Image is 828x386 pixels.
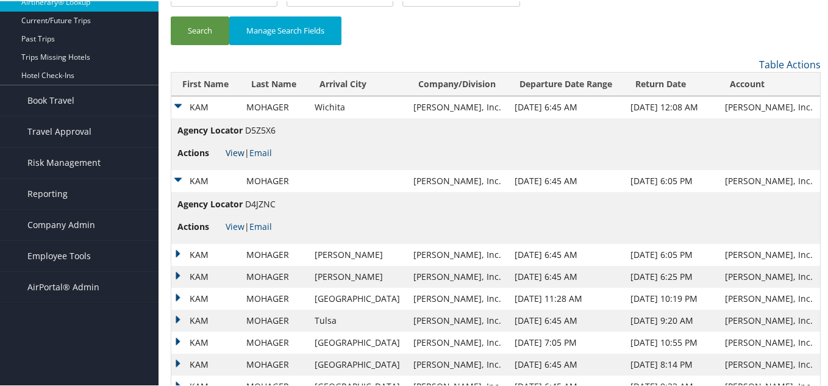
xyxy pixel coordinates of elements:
th: Return Date: activate to sort column ascending [624,71,719,95]
span: Reporting [27,177,68,208]
td: [DATE] 10:55 PM [624,331,719,352]
th: Departure Date Range: activate to sort column ascending [509,71,624,95]
td: [PERSON_NAME], Inc. [407,243,509,265]
td: [PERSON_NAME], Inc. [719,95,820,117]
td: MOHAGER [240,95,308,117]
td: MOHAGER [240,352,308,374]
td: MOHAGER [240,243,308,265]
td: MOHAGER [240,265,308,287]
a: View [226,146,244,157]
td: [PERSON_NAME], Inc. [407,309,509,331]
th: Arrival City: activate to sort column ascending [309,71,407,95]
span: Actions [177,145,223,159]
td: [DATE] 6:05 PM [624,169,719,191]
span: AirPortal® Admin [27,271,99,301]
td: [DATE] 9:20 AM [624,309,719,331]
td: [PERSON_NAME], Inc. [407,265,509,287]
td: [PERSON_NAME], Inc. [719,309,820,331]
td: [PERSON_NAME] [309,265,407,287]
td: [DATE] 11:28 AM [509,287,624,309]
td: [PERSON_NAME], Inc. [407,331,509,352]
td: [DATE] 6:45 AM [509,169,624,191]
td: [PERSON_NAME], Inc. [407,95,509,117]
td: [GEOGRAPHIC_DATA] [309,352,407,374]
td: [DATE] 6:45 AM [509,243,624,265]
td: [PERSON_NAME], Inc. [719,243,820,265]
span: Agency Locator [177,196,243,210]
span: Employee Tools [27,240,91,270]
td: KAM [171,331,240,352]
td: Tulsa [309,309,407,331]
td: [PERSON_NAME], Inc. [407,169,509,191]
td: KAM [171,352,240,374]
a: Email [249,220,272,231]
td: [DATE] 12:08 AM [624,95,719,117]
td: [GEOGRAPHIC_DATA] [309,331,407,352]
a: View [226,220,244,231]
td: [DATE] 6:45 AM [509,95,624,117]
td: [DATE] 10:19 PM [624,287,719,309]
th: Last Name: activate to sort column ascending [240,71,308,95]
span: Agency Locator [177,123,243,136]
td: KAM [171,243,240,265]
td: [PERSON_NAME], Inc. [719,169,820,191]
td: [PERSON_NAME], Inc. [407,352,509,374]
td: [GEOGRAPHIC_DATA] [309,287,407,309]
td: [DATE] 6:45 AM [509,352,624,374]
span: Travel Approval [27,115,91,146]
td: Wichita [309,95,407,117]
td: [PERSON_NAME], Inc. [719,352,820,374]
td: [PERSON_NAME], Inc. [719,331,820,352]
th: Account: activate to sort column ascending [719,71,820,95]
td: [PERSON_NAME], Inc. [719,265,820,287]
span: Actions [177,219,223,232]
span: D5Z5X6 [245,123,276,135]
td: MOHAGER [240,309,308,331]
span: Risk Management [27,146,101,177]
td: KAM [171,287,240,309]
td: [DATE] 6:45 AM [509,309,624,331]
a: Email [249,146,272,157]
td: [DATE] 8:14 PM [624,352,719,374]
span: D4JZNC [245,197,276,209]
td: KAM [171,309,240,331]
td: MOHAGER [240,331,308,352]
span: | [226,146,272,157]
button: Manage Search Fields [229,15,341,44]
td: KAM [171,169,240,191]
td: MOHAGER [240,169,308,191]
td: [PERSON_NAME], Inc. [719,287,820,309]
span: Book Travel [27,84,74,115]
th: Company/Division [407,71,509,95]
td: [PERSON_NAME], Inc. [407,287,509,309]
td: [DATE] 6:05 PM [624,243,719,265]
td: KAM [171,95,240,117]
td: [PERSON_NAME] [309,243,407,265]
th: First Name: activate to sort column ascending [171,71,240,95]
button: Search [171,15,229,44]
td: MOHAGER [240,287,308,309]
td: [DATE] 6:45 AM [509,265,624,287]
span: Company Admin [27,209,95,239]
td: KAM [171,265,240,287]
td: [DATE] 6:25 PM [624,265,719,287]
a: Table Actions [759,57,821,70]
td: [DATE] 7:05 PM [509,331,624,352]
span: | [226,220,272,231]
